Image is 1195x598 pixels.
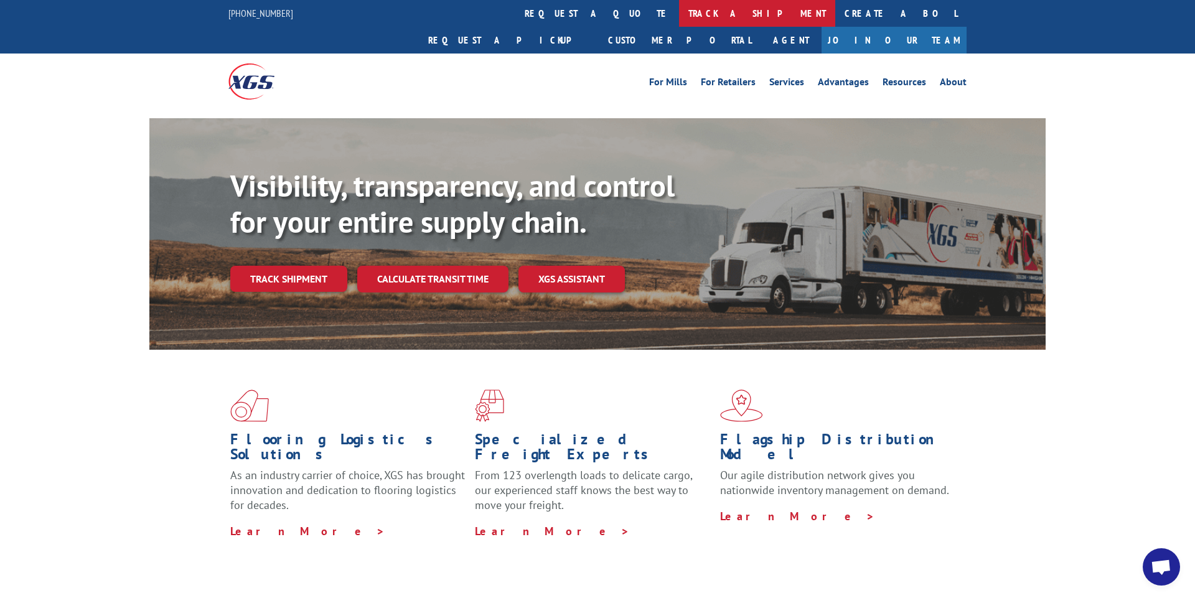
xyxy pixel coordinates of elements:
[883,77,926,91] a: Resources
[230,432,466,468] h1: Flooring Logistics Solutions
[940,77,967,91] a: About
[720,509,875,523] a: Learn More >
[599,27,761,54] a: Customer Portal
[230,468,465,512] span: As an industry carrier of choice, XGS has brought innovation and dedication to flooring logistics...
[475,524,630,538] a: Learn More >
[230,524,385,538] a: Learn More >
[701,77,756,91] a: For Retailers
[720,432,955,468] h1: Flagship Distribution Model
[475,432,710,468] h1: Specialized Freight Experts
[1143,548,1180,586] div: Open chat
[720,468,949,497] span: Our agile distribution network gives you nationwide inventory management on demand.
[720,390,763,422] img: xgs-icon-flagship-distribution-model-red
[230,166,675,241] b: Visibility, transparency, and control for your entire supply chain.
[475,390,504,422] img: xgs-icon-focused-on-flooring-red
[818,77,869,91] a: Advantages
[357,266,508,292] a: Calculate transit time
[230,390,269,422] img: xgs-icon-total-supply-chain-intelligence-red
[518,266,625,292] a: XGS ASSISTANT
[230,266,347,292] a: Track shipment
[761,27,822,54] a: Agent
[822,27,967,54] a: Join Our Team
[649,77,687,91] a: For Mills
[419,27,599,54] a: Request a pickup
[769,77,804,91] a: Services
[475,468,710,523] p: From 123 overlength loads to delicate cargo, our experienced staff knows the best way to move you...
[228,7,293,19] a: [PHONE_NUMBER]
